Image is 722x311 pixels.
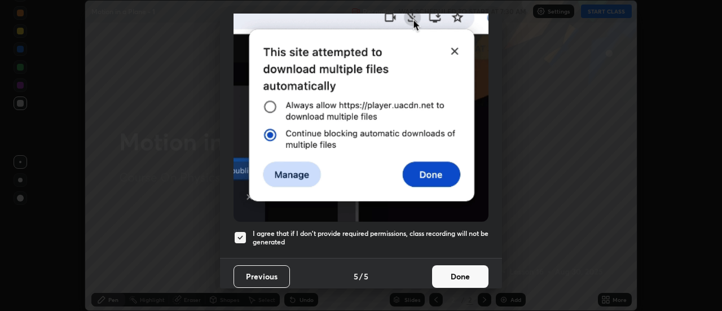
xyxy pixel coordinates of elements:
button: Done [432,265,488,288]
button: Previous [234,265,290,288]
h4: 5 [354,270,358,282]
h4: 5 [364,270,368,282]
h5: I agree that if I don't provide required permissions, class recording will not be generated [253,229,488,247]
h4: / [359,270,363,282]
